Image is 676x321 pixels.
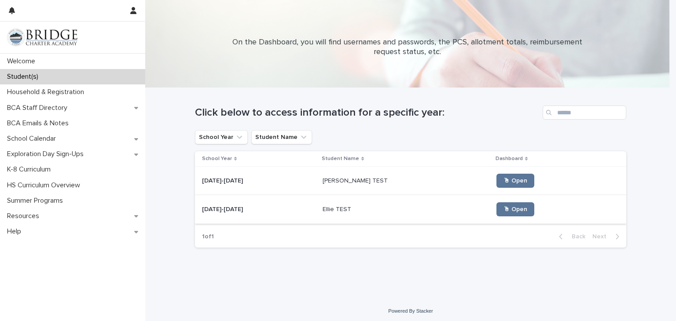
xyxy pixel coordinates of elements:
button: Next [589,233,626,241]
a: Powered By Stacker [388,308,433,314]
p: K-8 Curriculum [4,165,58,174]
a: 🖱 Open [496,202,534,216]
p: 1 of 1 [195,226,221,248]
input: Search [543,106,626,120]
p: [PERSON_NAME] TEST [323,175,389,185]
p: Ellie TEST [323,204,353,213]
p: Student Name [322,154,359,164]
p: Help [4,227,28,236]
p: Exploration Day Sign-Ups [4,150,91,158]
p: On the Dashboard, you will find usernames and passwords, the PCS, allotment totals, reimbursement... [231,38,583,57]
span: Next [592,233,612,240]
p: School Calendar [4,135,63,143]
p: BCA Emails & Notes [4,119,76,128]
p: Household & Registration [4,88,91,96]
h1: Click below to access information for a specific year: [195,106,539,119]
tr: [DATE]-[DATE][DATE]-[DATE] [PERSON_NAME] TEST[PERSON_NAME] TEST 🖱 Open [195,167,626,195]
p: HS Curriculum Overview [4,181,87,190]
span: 🖱 Open [503,206,527,212]
p: School Year [202,154,232,164]
p: [DATE]-[DATE] [202,175,245,185]
button: Back [552,233,589,241]
p: Student(s) [4,73,45,81]
a: 🖱 Open [496,174,534,188]
img: V1C1m3IdTEidaUdm9Hs0 [7,29,77,46]
p: Resources [4,212,46,220]
p: Summer Programs [4,197,70,205]
button: Student Name [251,130,312,144]
p: Dashboard [496,154,523,164]
tr: [DATE]-[DATE][DATE]-[DATE] Ellie TESTEllie TEST 🖱 Open [195,195,626,224]
p: Welcome [4,57,42,66]
span: 🖱 Open [503,178,527,184]
p: BCA Staff Directory [4,104,74,112]
button: School Year [195,130,248,144]
p: [DATE]-[DATE] [202,204,245,213]
span: Back [566,233,585,240]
